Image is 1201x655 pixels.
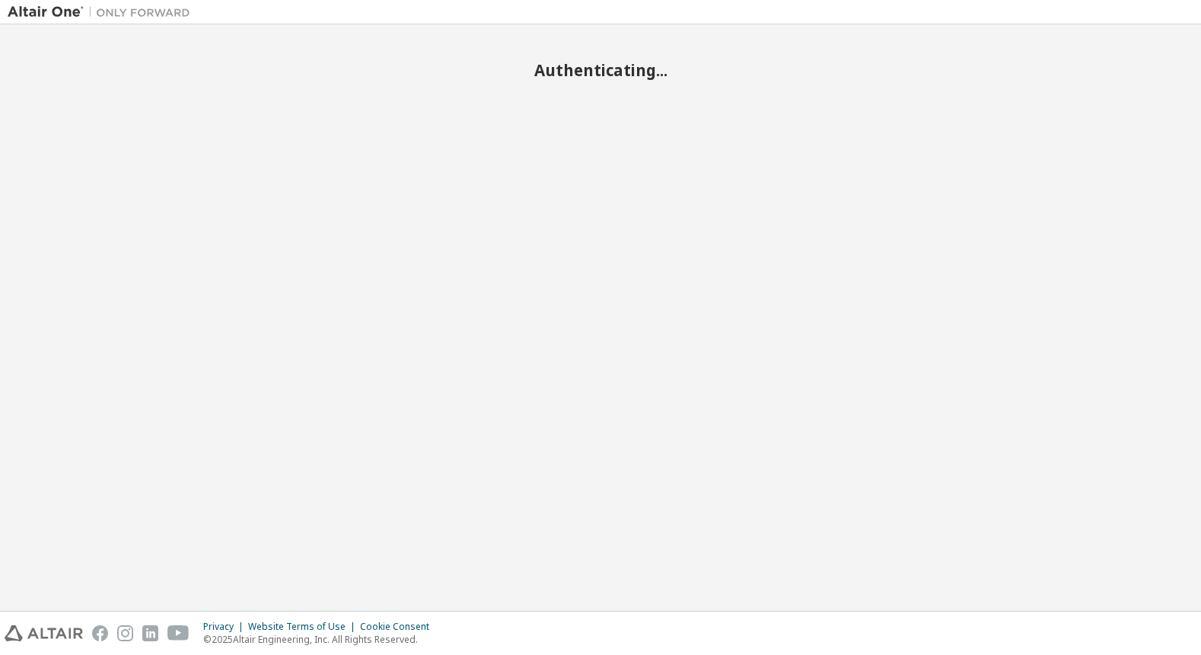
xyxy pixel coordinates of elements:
[8,5,198,20] img: Altair One
[203,621,248,633] div: Privacy
[117,625,133,641] img: instagram.svg
[167,625,190,641] img: youtube.svg
[92,625,108,641] img: facebook.svg
[5,625,83,641] img: altair_logo.svg
[248,621,360,633] div: Website Terms of Use
[8,60,1193,80] h2: Authenticating...
[203,633,438,646] p: © 2025 Altair Engineering, Inc. All Rights Reserved.
[142,625,158,641] img: linkedin.svg
[360,621,438,633] div: Cookie Consent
